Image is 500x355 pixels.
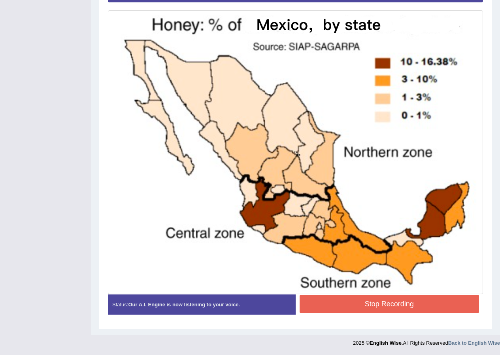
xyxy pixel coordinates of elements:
strong: English Wise. [370,340,403,346]
a: Back to English Wise [448,340,500,346]
strong: Our A.I. Engine is now listening to your voice. [128,302,240,308]
div: Status: [108,294,296,315]
button: Stop Recording [300,295,479,313]
div: 2025 © All Rights Reserved [353,335,500,347]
